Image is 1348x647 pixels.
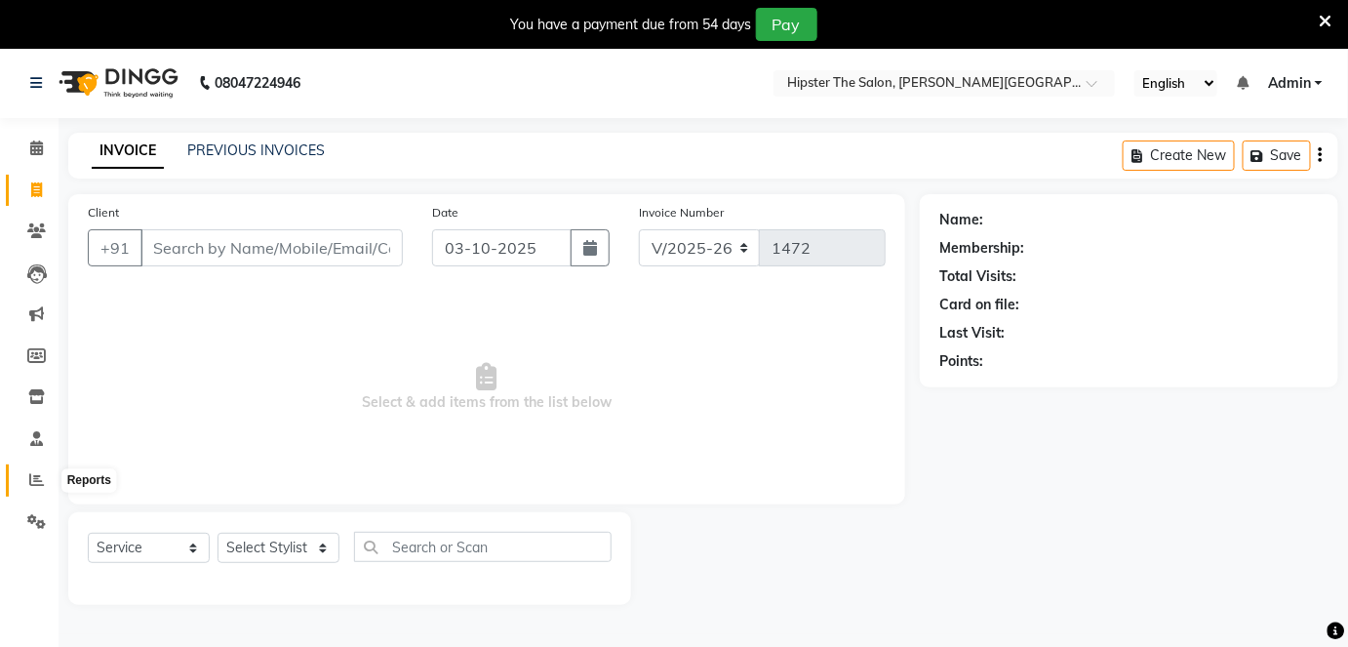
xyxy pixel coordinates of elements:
[88,290,886,485] span: Select & add items from the list below
[756,8,817,41] button: Pay
[92,134,164,169] a: INVOICE
[939,295,1019,315] div: Card on file:
[88,229,142,266] button: +91
[1243,141,1311,171] button: Save
[88,204,119,222] label: Client
[50,56,183,110] img: logo
[62,469,116,493] div: Reports
[140,229,403,266] input: Search by Name/Mobile/Email/Code
[1123,141,1235,171] button: Create New
[187,142,325,159] a: PREVIOUS INVOICES
[354,532,612,562] input: Search or Scan
[511,15,752,35] div: You have a payment due from 54 days
[939,323,1005,344] div: Last Visit:
[215,56,300,110] b: 08047224946
[939,351,983,372] div: Points:
[939,266,1016,287] div: Total Visits:
[939,210,983,230] div: Name:
[1268,73,1311,94] span: Admin
[432,204,458,222] label: Date
[639,204,724,222] label: Invoice Number
[939,238,1024,259] div: Membership:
